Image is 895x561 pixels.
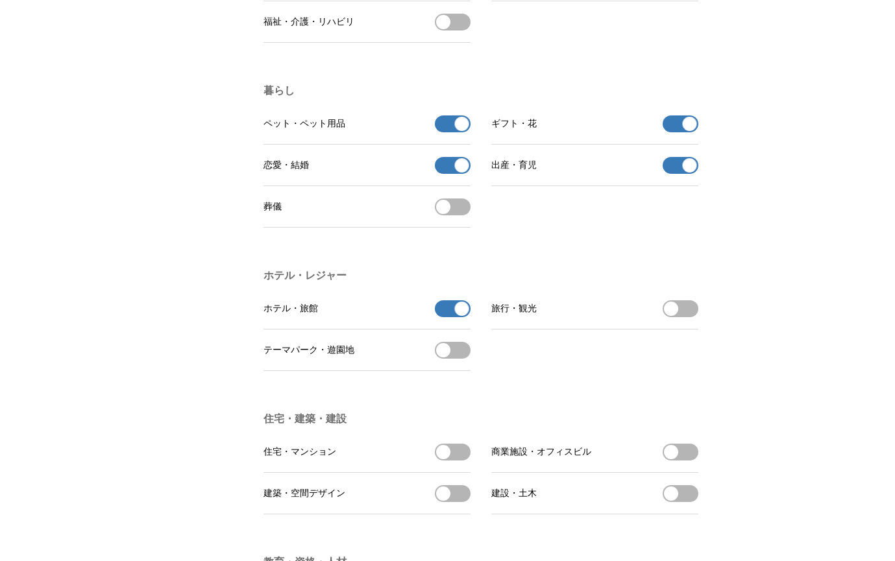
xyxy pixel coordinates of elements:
[264,118,345,130] span: ペット・ペット用品
[491,160,537,171] span: 出産・育児
[491,488,537,499] span: 建設・土木
[264,412,698,426] h3: 住宅・建築・建設
[491,446,591,458] span: 商業施設・オフィスビル
[491,303,537,315] span: 旅行・観光
[264,84,698,98] h3: 暮らし
[264,303,318,315] span: ホテル・旅館
[264,201,282,213] span: 葬儀
[264,344,354,356] span: テーマパーク・遊園地
[491,118,537,130] span: ギフト・花
[264,16,354,28] span: 福祉・介護・リハビリ
[264,269,698,283] h3: ホテル・レジャー
[264,446,336,458] span: 住宅・マンション
[264,160,309,171] span: 恋愛・結婚
[264,488,345,499] span: 建築・空間デザイン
